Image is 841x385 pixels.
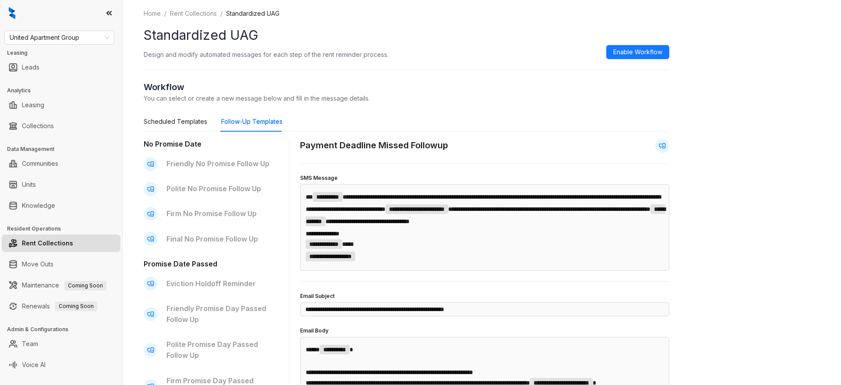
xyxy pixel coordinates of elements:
p: You can select or create a new message below and fill in the message details. [144,94,669,103]
p: Firm No Promise Follow Up [166,208,270,219]
a: Rent Collections [22,234,73,252]
li: Team [2,335,120,353]
li: / [164,9,166,18]
h3: Data Management [7,145,122,153]
a: Communities [22,155,58,172]
li: Maintenance [2,276,120,294]
li: / [220,9,223,18]
h3: Admin & Configurations [7,325,122,333]
button: Enable Workflow [606,45,669,59]
a: Move Outs [22,255,53,273]
h4: Email Body [300,327,669,335]
h2: Payment Deadline Missed Followup [300,139,448,152]
img: logo [9,7,15,19]
h2: Workflow [144,80,669,94]
span: Coming Soon [64,281,106,290]
p: Polite Promise Day Passed Follow Up [166,339,270,361]
a: Leasing [22,96,44,114]
li: Communities [2,155,120,172]
li: Collections [2,117,120,135]
span: Coming Soon [55,301,97,311]
a: Collections [22,117,54,135]
span: Enable Workflow [613,47,662,57]
h3: Resident Operations [7,225,122,233]
li: Voice AI [2,356,120,374]
span: United Apartment Group [10,31,109,44]
p: Eviction Holdoff Reminder [166,278,270,289]
a: Leads [22,59,39,76]
p: Polite No Promise Follow Up [166,183,270,194]
li: Standardized UAG [226,9,279,18]
p: Friendly Promise Day Passed Follow Up [166,303,270,325]
a: Team [22,335,38,353]
a: RenewalsComing Soon [22,297,97,315]
a: Home [142,9,163,18]
h4: Email Subject [300,292,669,301]
h3: Leasing [7,49,122,57]
li: Knowledge [2,197,120,214]
h4: SMS Message [300,174,669,182]
p: Design and modify automated messages for each step of the rent reminder process. [144,50,389,59]
li: Leasing [2,96,120,114]
a: Rent Collections [168,9,219,18]
li: Renewals [2,297,120,315]
li: Leads [2,59,120,76]
h1: Standardized UAG [144,25,669,45]
a: Units [22,176,36,193]
h3: No Promise Date [144,139,275,150]
li: Rent Collections [2,234,120,252]
h3: Promise Date Passed [144,259,275,269]
div: Follow-Up Templates [221,117,283,126]
a: Voice AI [22,356,46,374]
h3: Analytics [7,87,122,94]
p: Friendly No Promise Follow Up [166,158,270,169]
li: Units [2,176,120,193]
div: Scheduled Templates [144,117,207,126]
p: Final No Promise Follow Up [166,234,270,245]
a: Knowledge [22,197,55,214]
li: Move Outs [2,255,120,273]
